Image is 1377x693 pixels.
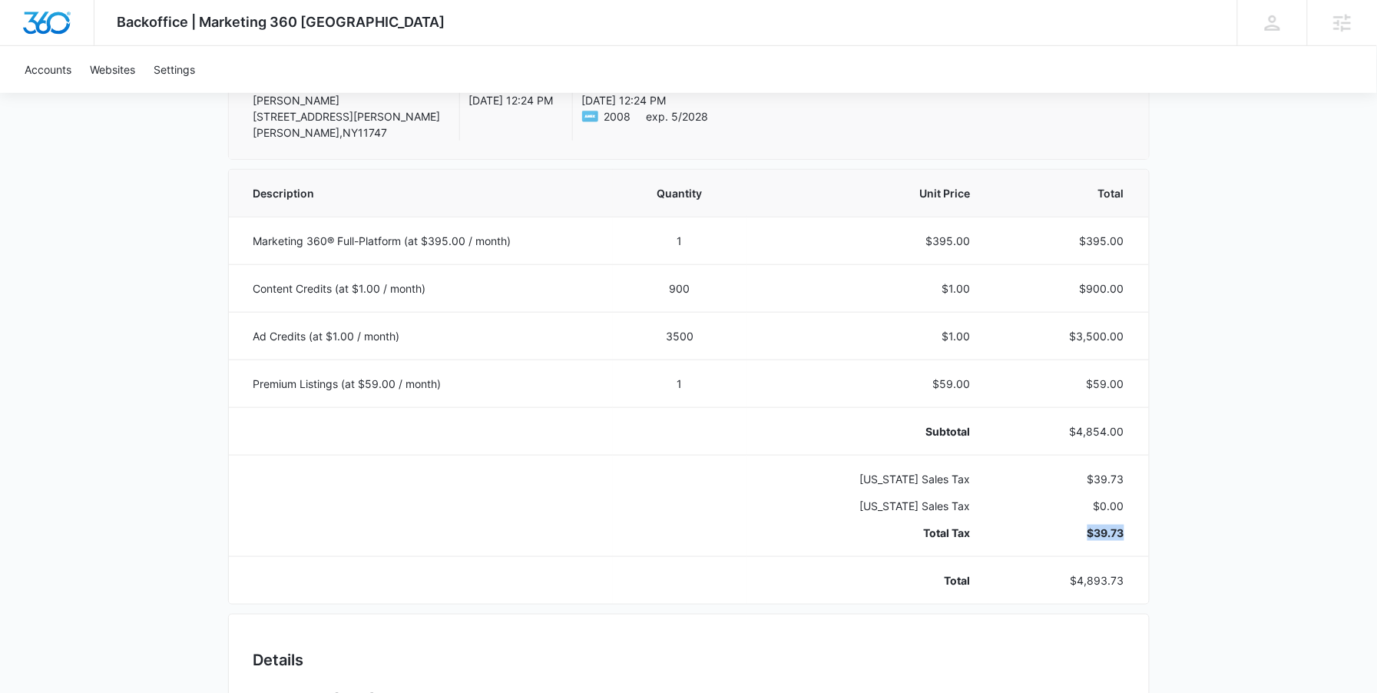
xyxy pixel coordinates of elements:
p: $3,500.00 [1007,328,1124,344]
p: [DATE] 12:24 PM [469,92,554,108]
p: Ad Credits (at $1.00 / month) [253,328,594,344]
span: exp. 5/2028 [647,108,709,124]
span: Total [1007,185,1124,201]
p: $59.00 [1007,376,1124,392]
p: Premium Listings (at $59.00 / month) [253,376,594,392]
p: $59.00 [766,376,971,392]
span: Description [253,185,594,201]
p: $900.00 [1007,280,1124,297]
h2: Details [253,648,1124,671]
td: 1 [613,217,747,264]
td: 1 [613,360,747,407]
a: Websites [81,46,144,93]
p: Marketing 360® Full-Platform (at $395.00 / month) [253,233,594,249]
a: Accounts [15,46,81,93]
p: $4,854.00 [1007,423,1124,439]
p: $395.00 [766,233,971,249]
p: $0.00 [1007,498,1124,514]
p: [DATE] 12:24 PM [582,92,709,108]
span: Backoffice | Marketing 360 [GEOGRAPHIC_DATA] [118,14,445,30]
p: Content Credits (at $1.00 / month) [253,280,594,297]
p: Total [766,572,971,589]
p: Subtotal [766,423,971,439]
p: [PERSON_NAME] [STREET_ADDRESS][PERSON_NAME] [PERSON_NAME] , NY 11747 [253,92,441,141]
p: [US_STATE] Sales Tax [766,471,971,487]
td: 900 [613,264,747,312]
td: 3500 [613,312,747,360]
p: $1.00 [766,280,971,297]
p: [US_STATE] Sales Tax [766,498,971,514]
p: $39.73 [1007,471,1124,487]
p: $395.00 [1007,233,1124,249]
p: $1.00 [766,328,971,344]
span: Unit Price [766,185,971,201]
p: $4,893.73 [1007,572,1124,589]
p: Total Tax [766,525,971,541]
p: $39.73 [1007,525,1124,541]
a: Settings [144,46,204,93]
span: American Express ending with [604,108,631,124]
span: Quantity [631,185,729,201]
